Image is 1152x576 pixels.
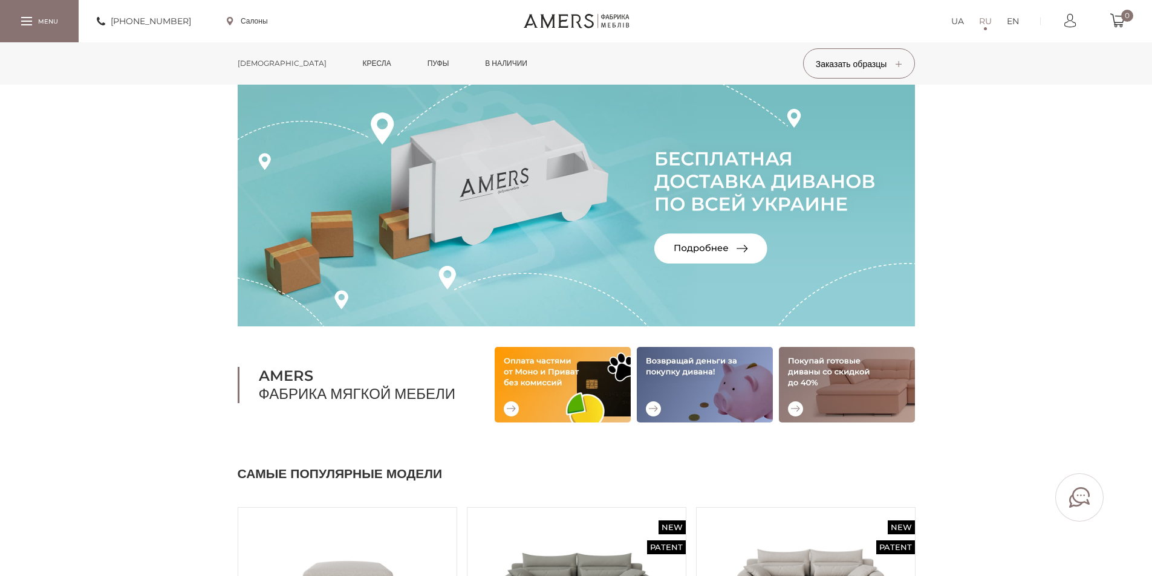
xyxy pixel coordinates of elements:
[227,16,268,27] a: Салоны
[418,42,458,85] a: Пуфы
[803,48,915,79] button: Заказать образцы
[354,42,400,85] a: Кресла
[229,42,336,85] a: [DEMOGRAPHIC_DATA]
[779,347,915,422] img: Покупай готовы диваны со скидкой до 40%
[876,540,915,554] span: Patent
[238,367,464,403] h1: Фабрика мягкой мебели
[1007,14,1019,28] a: EN
[647,540,686,554] span: Patent
[888,520,915,534] span: New
[238,465,915,483] h2: Самые популярные модели
[1121,10,1133,22] span: 0
[97,14,191,28] a: [PHONE_NUMBER]
[495,347,631,422] img: Оплата частями от Mono и Приват без комиссий
[951,14,964,28] a: UA
[816,59,902,70] span: Заказать образцы
[979,14,992,28] a: RU
[637,347,773,422] img: Поворачивай средства за покупку дивана
[659,520,686,534] span: New
[476,42,536,85] a: в наличии
[259,367,464,385] b: AMERS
